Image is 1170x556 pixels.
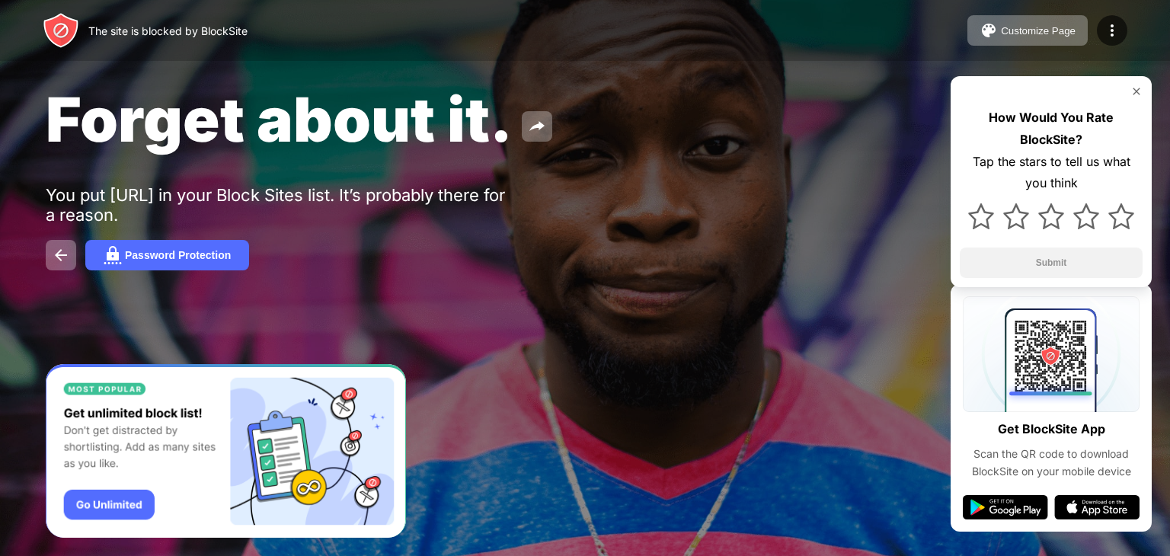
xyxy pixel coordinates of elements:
[960,107,1143,151] div: How Would You Rate BlockSite?
[125,249,231,261] div: Password Protection
[1073,203,1099,229] img: star.svg
[46,364,406,538] iframe: Banner
[104,246,122,264] img: password.svg
[1038,203,1064,229] img: star.svg
[46,185,516,225] div: You put [URL] in your Block Sites list. It’s probably there for a reason.
[1001,25,1076,37] div: Customize Page
[963,446,1140,480] div: Scan the QR code to download BlockSite on your mobile device
[963,495,1048,519] img: google-play.svg
[980,21,998,40] img: pallet.svg
[998,418,1105,440] div: Get BlockSite App
[960,248,1143,278] button: Submit
[46,82,513,156] span: Forget about it.
[1108,203,1134,229] img: star.svg
[1054,495,1140,519] img: app-store.svg
[1003,203,1029,229] img: star.svg
[528,117,546,136] img: share.svg
[85,240,249,270] button: Password Protection
[967,15,1088,46] button: Customize Page
[968,203,994,229] img: star.svg
[1130,85,1143,97] img: rate-us-close.svg
[43,12,79,49] img: header-logo.svg
[88,24,248,37] div: The site is blocked by BlockSite
[52,246,70,264] img: back.svg
[960,151,1143,195] div: Tap the stars to tell us what you think
[1103,21,1121,40] img: menu-icon.svg
[963,296,1140,412] img: qrcode.svg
